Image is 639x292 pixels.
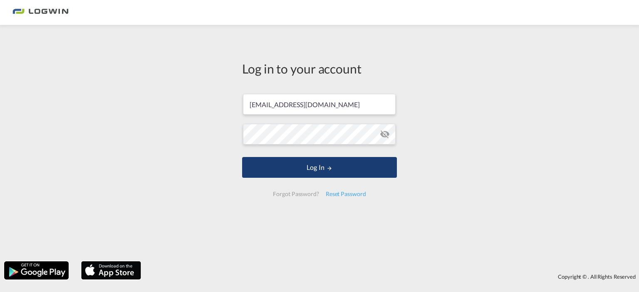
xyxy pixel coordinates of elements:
[80,260,142,280] img: apple.png
[3,260,69,280] img: google.png
[12,3,69,22] img: bc73a0e0d8c111efacd525e4c8ad7d32.png
[270,186,322,201] div: Forgot Password?
[242,60,397,77] div: Log in to your account
[380,129,390,139] md-icon: icon-eye-off
[243,94,396,115] input: Enter email/phone number
[145,270,639,284] div: Copyright © . All Rights Reserved
[322,186,369,201] div: Reset Password
[242,157,397,178] button: LOGIN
